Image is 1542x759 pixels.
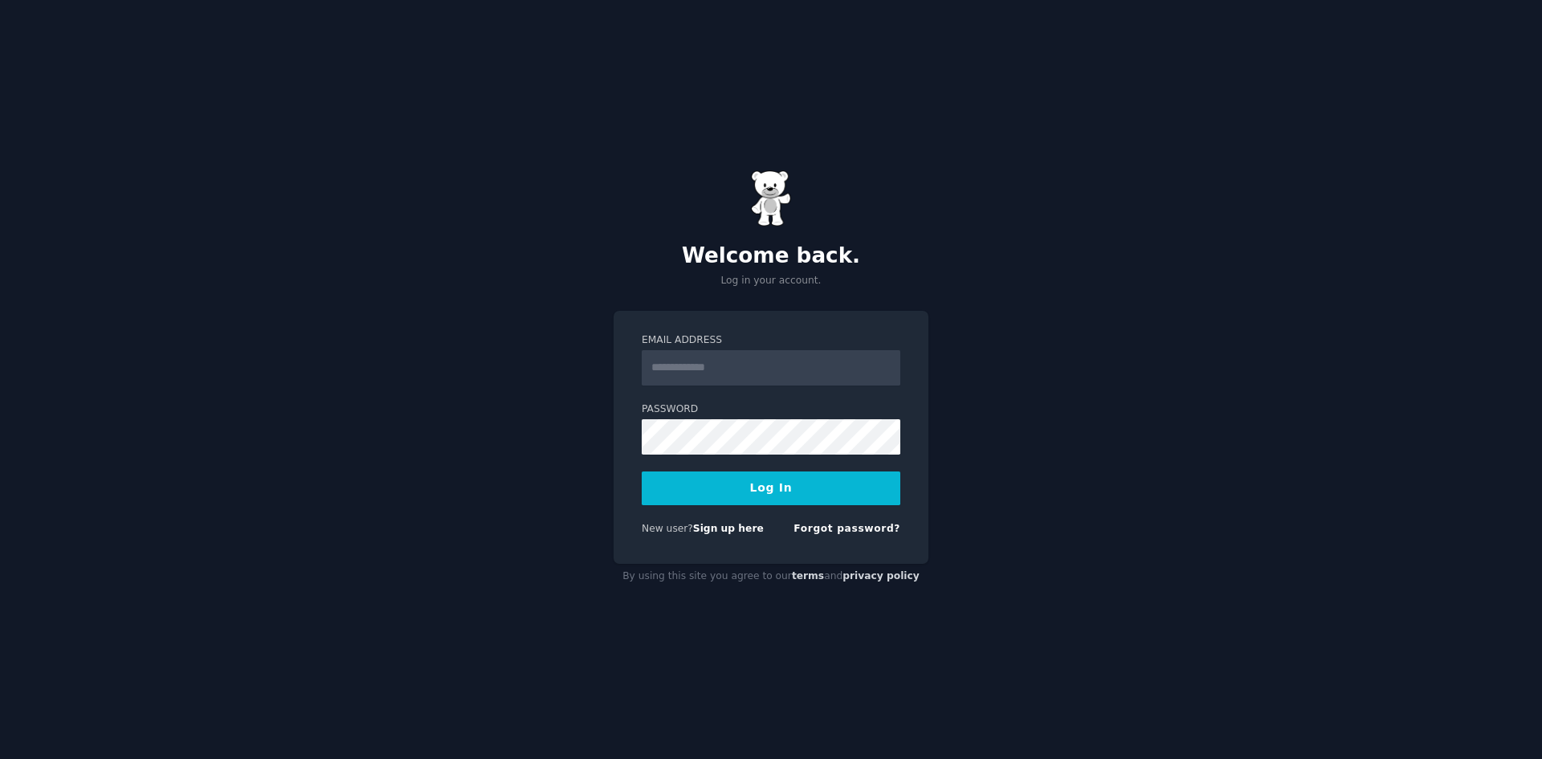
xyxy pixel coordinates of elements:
p: Log in your account. [614,274,928,288]
div: By using this site you agree to our and [614,564,928,590]
span: New user? [642,523,693,534]
a: privacy policy [842,570,920,581]
h2: Welcome back. [614,243,928,269]
label: Password [642,402,900,417]
img: Gummy Bear [751,170,791,226]
a: terms [792,570,824,581]
a: Sign up here [693,523,764,534]
a: Forgot password? [793,523,900,534]
button: Log In [642,471,900,505]
label: Email Address [642,333,900,348]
